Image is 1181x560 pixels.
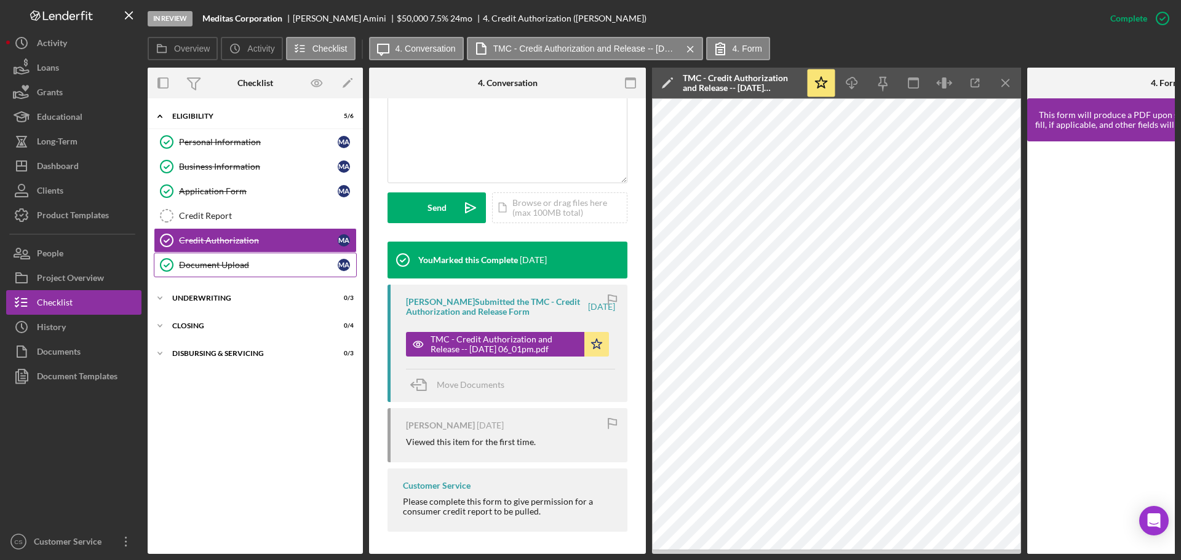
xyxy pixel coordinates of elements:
div: Open Intercom Messenger [1139,506,1169,535]
div: Application Form [179,186,338,196]
div: Complete [1110,6,1147,31]
div: Document Upload [179,260,338,270]
b: Meditas Corporation [202,14,282,23]
div: M A [338,234,350,246]
div: Eligibility [172,112,323,120]
div: Send [427,192,447,223]
div: [PERSON_NAME] [406,420,475,430]
button: Checklist [286,37,356,60]
div: 24 mo [450,14,472,23]
a: Document UploadMA [154,253,357,277]
div: Business Information [179,162,338,172]
time: 2025-08-28 16:35 [520,255,547,265]
time: 2025-08-25 22:01 [588,302,615,312]
div: Customer Service [403,481,471,491]
span: Move Documents [437,379,504,390]
label: Checklist [312,44,348,53]
text: CS [14,538,22,545]
div: You Marked this Complete [418,255,518,265]
time: 2025-08-25 21:47 [477,420,504,430]
label: Activity [247,44,274,53]
span: $50,000 [397,13,428,23]
button: Complete [1098,6,1175,31]
div: M A [338,259,350,271]
a: Credit AuthorizationMA [154,228,357,253]
button: 4. Conversation [369,37,464,60]
a: Application FormMA [154,179,357,203]
div: Viewed this item for the first time. [406,437,536,447]
div: TMC - Credit Authorization and Release -- [DATE] 06_01pm.pdf [683,73,800,93]
div: 7.5 % [430,14,448,23]
button: Document Templates [6,364,141,388]
div: M A [338,136,350,148]
label: Overview [174,44,210,53]
div: Credit Authorization [179,235,338,245]
button: TMC - Credit Authorization and Release -- [DATE] 06_01pm.pdf [467,37,703,60]
a: Business InformationMA [154,154,357,179]
div: Credit Report [179,211,356,221]
div: Personal Information [179,137,338,147]
button: TMC - Credit Authorization and Release -- [DATE] 06_01pm.pdf [406,332,609,357]
div: 4. Form [1151,78,1180,88]
div: Document Templates [37,364,117,392]
div: Please complete this form to give permission for a consumer credit report to be pulled. [403,497,615,516]
button: Move Documents [406,369,517,400]
div: 0 / 3 [332,294,354,302]
div: 4. Conversation [478,78,538,88]
button: Send [388,192,486,223]
div: Closing [172,322,323,329]
button: Activity [221,37,282,60]
div: M A [338,185,350,197]
button: CSCustomer Service [6,529,141,554]
a: Personal InformationMA [154,130,357,154]
div: M A [338,160,350,173]
label: 4. Conversation [396,44,456,53]
div: Customer Service [31,529,111,557]
div: 0 / 3 [332,350,354,357]
button: 4. Form [706,37,770,60]
div: In Review [148,11,193,26]
div: 5 / 6 [332,112,354,120]
div: [PERSON_NAME] Amini [293,14,397,23]
a: Credit Report [154,203,357,228]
